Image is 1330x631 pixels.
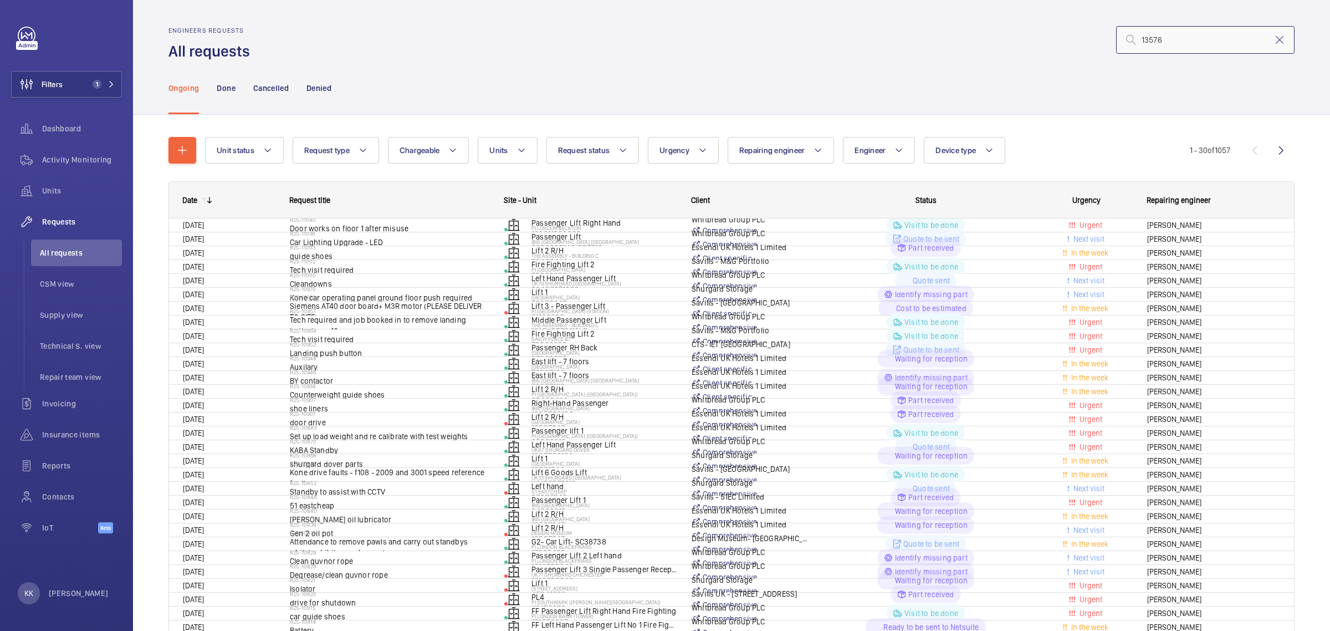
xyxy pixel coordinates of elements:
[692,325,811,336] p: Savills - M&G Portfolio
[183,276,204,285] span: [DATE]
[692,269,811,281] p: Whitbread Group PLC
[1072,196,1101,205] span: Urgency
[855,146,886,155] span: Engineer
[42,185,122,196] span: Units
[168,83,199,94] p: Ongoing
[42,460,122,471] span: Reports
[895,450,968,461] p: Waiting for reception
[182,196,197,205] div: Date
[1147,593,1280,606] span: [PERSON_NAME]
[692,547,811,558] p: Whitbread Group PLC
[1147,288,1280,301] span: [PERSON_NAME]
[40,247,122,258] span: All requests
[183,221,204,230] span: [DATE]
[183,415,204,424] span: [DATE]
[908,409,954,420] p: Part received
[183,235,204,243] span: [DATE]
[531,543,677,550] p: PI London Blackfriars
[531,530,677,536] p: Design Museum
[692,588,811,599] p: Savills UK - [STREET_ADDRESS]
[183,470,204,479] span: [DATE]
[531,405,677,411] p: IBIS [GEOGRAPHIC_DATA]
[1071,526,1104,535] span: Next visit
[1077,318,1102,327] span: Urgent
[1147,372,1280,384] span: [PERSON_NAME]
[1077,221,1102,230] span: Urgent
[895,520,968,531] p: Waiting for reception
[42,216,122,227] span: Requests
[1147,316,1280,329] span: [PERSON_NAME]
[49,588,109,599] p: [PERSON_NAME]
[42,429,122,440] span: Insurance items
[1147,566,1280,578] span: [PERSON_NAME]
[692,602,811,613] p: Whitbread Group PLC
[1147,358,1280,370] span: [PERSON_NAME]
[42,123,122,134] span: Dashboard
[531,419,677,425] p: [GEOGRAPHIC_DATA]
[1147,413,1280,426] span: [PERSON_NAME]
[1069,373,1108,382] span: In the week
[692,367,811,378] p: Essendi UK Hotels 1 Limited
[728,137,835,164] button: Repairing engineer
[42,398,122,409] span: Invoicing
[531,474,677,481] p: UK33 Shurgard [GEOGRAPHIC_DATA]
[183,401,204,410] span: [DATE]
[1069,456,1108,465] span: In the week
[42,154,122,165] span: Activity Monitoring
[1147,427,1280,440] span: [PERSON_NAME]
[659,146,689,155] span: Urgency
[924,137,1005,164] button: Device type
[692,616,811,627] p: Whitbread Group PLC
[183,262,204,271] span: [DATE]
[531,571,677,578] p: UK71 Shurgard Chichester
[1147,524,1280,537] span: [PERSON_NAME]
[1069,470,1108,479] span: In the week
[692,283,811,294] p: Shurgard Storage
[1147,261,1280,273] span: [PERSON_NAME]
[1069,304,1108,313] span: In the week
[1069,512,1108,521] span: In the week
[531,516,677,522] p: IBIS [GEOGRAPHIC_DATA]
[1116,26,1295,54] input: Search by request number or quote number
[400,146,440,155] span: Chargeable
[183,304,204,313] span: [DATE]
[183,526,204,535] span: [DATE]
[692,353,811,364] p: Essendi UK Hotels 1 Limited
[183,318,204,327] span: [DATE]
[217,146,254,155] span: Unit status
[692,491,811,502] p: Savills - 51EC Limited
[531,619,677,630] p: FF Left Hand Passenger Lift No 1 Fire Fighting
[93,80,101,89] span: 1
[1147,399,1280,412] span: [PERSON_NAME]
[1077,595,1102,604] span: Urgent
[1069,248,1108,257] span: In the week
[531,225,677,231] p: PI London Beckton
[1147,302,1280,315] span: [PERSON_NAME]
[1077,429,1102,437] span: Urgent
[183,595,204,604] span: [DATE]
[531,432,677,439] p: PI [GEOGRAPHIC_DATA] ([GEOGRAPHIC_DATA])
[1069,540,1108,548] span: In the week
[531,252,677,259] p: The Assembly - Building C
[183,248,204,257] span: [DATE]
[1147,482,1280,495] span: [PERSON_NAME]
[1147,274,1280,287] span: [PERSON_NAME]
[42,79,63,90] span: Filters
[290,308,490,314] h2: R25-10957
[504,196,536,205] span: Site - Unit
[183,581,204,590] span: [DATE]
[546,137,640,164] button: Request status
[40,340,122,352] span: Technical S. view
[1077,401,1102,410] span: Urgent
[1147,330,1280,343] span: [PERSON_NAME]
[183,290,204,299] span: [DATE]
[1077,415,1102,424] span: Urgent
[306,83,331,94] p: Denied
[935,146,976,155] span: Device type
[692,422,811,433] p: Essendi UK Hotels 1 Limited
[531,377,677,384] p: IBIS [GEOGRAPHIC_DATA] [GEOGRAPHIC_DATA]
[692,561,811,572] p: Whitbread Group PLC
[692,380,811,391] p: Essendi UK Hotels 1 Limited
[1071,484,1104,493] span: Next visit
[843,137,915,164] button: Engineer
